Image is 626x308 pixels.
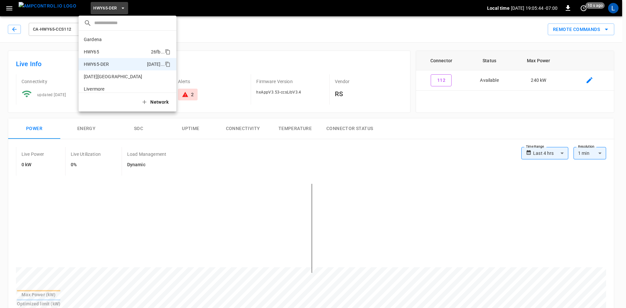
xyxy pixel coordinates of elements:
p: HWY65 [84,49,148,55]
button: Network [137,95,174,109]
p: Gardena [84,36,148,43]
p: HWY65-DER [84,61,144,67]
p: [DATE][GEOGRAPHIC_DATA] [84,73,148,80]
p: Livermore [84,86,148,92]
div: copy [164,60,171,68]
div: copy [164,48,171,56]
